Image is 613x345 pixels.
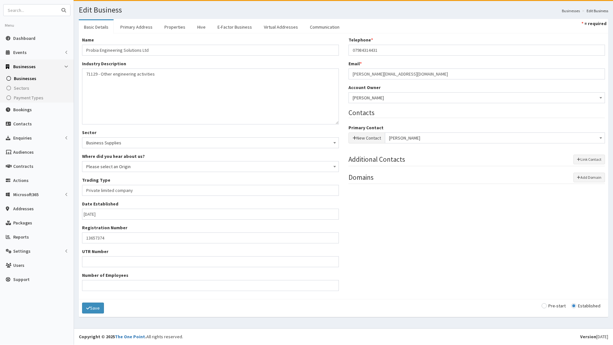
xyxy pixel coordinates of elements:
a: Sectors [2,83,74,93]
span: Enquiries [13,135,32,141]
a: Hive [192,20,211,34]
a: Communication [305,20,345,34]
label: Sector [82,129,97,136]
span: Sam Piggott [389,133,601,142]
b: Version [580,334,596,340]
label: Pre-start [542,304,566,308]
span: Contracts [13,163,33,169]
span: Business Supplies [82,137,339,148]
span: Dashboard [13,35,35,41]
span: Events [13,50,27,55]
strong: = required [584,21,607,26]
label: Date Established [82,201,118,207]
label: Telephone [348,37,373,43]
button: Save [82,303,104,313]
span: Users [13,262,24,268]
span: Reports [13,234,29,240]
button: Add Domain [573,173,605,182]
label: UTR Number [82,248,108,255]
span: Laura Bradshaw [348,92,605,103]
label: Registration Number [82,224,127,231]
button: New Contact [348,132,385,143]
span: Packages [13,220,32,226]
span: Actions [13,177,29,183]
a: Primary Address [115,20,158,34]
span: Audiences [13,149,34,155]
div: [DATE] [580,333,608,340]
a: Properties [159,20,190,34]
span: Settings [13,248,31,254]
label: Account Owner [348,84,381,91]
a: The One Point [115,334,145,340]
a: Basic Details [79,20,114,34]
li: Edit Business [580,8,608,14]
label: Trading Type [82,177,110,183]
span: Payment Types [14,95,43,101]
label: Primary Contact [348,124,384,131]
input: Search... [4,5,58,16]
h1: Edit Business [79,6,608,14]
span: Sam Piggott [385,132,605,143]
button: Link Contact [573,155,605,164]
label: Industry Description [82,60,126,67]
a: E-Factor Business [212,20,257,34]
textarea: 71129 - Other engineering activities [82,68,339,124]
label: Email [348,60,362,67]
legend: Domains [348,173,605,184]
label: Established [571,304,600,308]
span: Microsoft365 [13,192,39,197]
span: Businesses [14,76,36,81]
a: Businesses [2,74,74,83]
label: Name [82,37,94,43]
span: Businesses [13,64,36,69]
label: Where did you hear about us? [82,153,145,159]
strong: Copyright © 2025 . [79,334,146,340]
span: Contacts [13,121,32,127]
span: Please select an Origin [86,162,335,171]
legend: Contacts [348,108,605,118]
span: Laura Bradshaw [353,93,601,102]
footer: All rights reserved. [74,328,613,345]
a: Businesses [562,8,580,14]
label: Number of Employees [82,272,128,278]
span: Sectors [14,85,29,91]
span: Support [13,277,30,282]
span: Bookings [13,107,32,113]
a: Virtual Addresses [259,20,303,34]
legend: Additional Contacts [348,155,605,166]
span: Business Supplies [86,138,335,147]
a: Payment Types [2,93,74,103]
span: Addresses [13,206,34,212]
span: Please select an Origin [82,161,339,172]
